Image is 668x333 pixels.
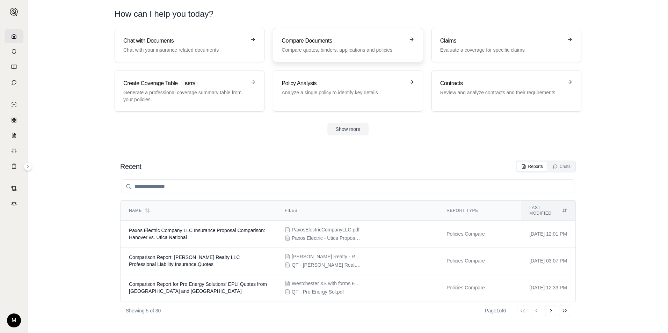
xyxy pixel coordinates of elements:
[529,205,567,216] div: Last modified
[115,28,264,62] a: Chat with DocumentsChat with your insurance related documents
[327,123,369,135] button: Show more
[438,247,521,274] td: Policies Compare
[292,288,344,295] span: QT - Pro Energy Sol.pdf
[440,79,563,88] h3: Contracts
[5,45,23,59] a: Documents Vault
[292,235,362,242] span: Paxos Electric - Utica Proposal.pdf
[5,144,23,158] a: Custom Report
[438,221,521,247] td: Policies Compare
[292,226,360,233] span: PaxosElectricCompanyLLC.pdf
[115,8,581,20] h1: How can I help you today?
[5,75,23,89] a: Chat
[5,29,23,43] a: Home
[5,128,23,142] a: Claim Coverage
[273,71,423,112] a: Policy AnalysisAnalyze a single policy to identify key details
[292,261,362,268] span: QT - Haines Realty PL.pdf
[273,28,423,62] a: Compare DocumentsCompare quotes, binders, applications and policies
[126,307,161,314] p: Showing 5 of 30
[5,60,23,74] a: Prompt Library
[517,162,547,171] button: Reports
[553,164,571,169] div: Chats
[282,37,404,45] h3: Compare Documents
[440,37,563,45] h3: Claims
[521,221,575,247] td: [DATE] 12:01 PM
[123,89,246,103] p: Generate a professional coverage summary table from your policies.
[440,46,563,53] p: Evaluate a coverage for specific claims
[438,201,521,221] th: Report Type
[431,28,581,62] a: ClaimsEvaluate a coverage for specific claims
[129,228,265,240] span: Paxos Electric Company LLC Insurance Proposal Comparison: Hanover vs. Utica National
[7,313,21,327] div: M
[431,71,581,112] a: ContractsReview and analyze contracts and their requirements
[120,162,141,171] h2: Recent
[521,164,543,169] div: Reports
[5,197,23,211] a: Legal Search Engine
[123,46,246,53] p: Chat with your insurance related documents
[521,274,575,301] td: [DATE] 12:33 PM
[438,274,521,301] td: Policies Compare
[485,307,506,314] div: Page 1 of 6
[5,159,23,173] a: Coverage Table
[123,79,246,88] h3: Create Coverage Table
[5,182,23,195] a: Contract Analysis
[5,113,23,127] a: Policy Comparisons
[5,98,23,112] a: Single Policy
[440,89,563,96] p: Review and analyze contracts and their requirements
[292,280,362,287] span: Westchester XS with forms EPLI.pdf
[292,253,362,260] span: Haines Realty - Renewal Quote.pdf
[521,247,575,274] td: [DATE] 03:07 PM
[24,162,32,171] button: Expand sidebar
[521,301,575,328] td: [DATE] 12:17 PM
[181,80,199,88] span: BETA
[123,37,246,45] h3: Chat with Documents
[438,301,521,328] td: Policies Compare
[549,162,575,171] button: Chats
[7,5,21,19] button: Expand sidebar
[10,8,18,16] img: Expand sidebar
[115,71,264,112] a: Create Coverage TableBETAGenerate a professional coverage summary table from your policies.
[276,201,438,221] th: Files
[129,208,268,213] div: Name
[129,254,240,267] span: Comparison Report: Haines Realty LLC Professional Liability Insurance Quotes
[282,46,404,53] p: Compare quotes, binders, applications and policies
[282,79,404,88] h3: Policy Analysis
[282,89,404,96] p: Analyze a single policy to identify key details
[129,281,267,294] span: Comparison Report for Pro Energy Solutions' EPLI Quotes from Westchester and Berkley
